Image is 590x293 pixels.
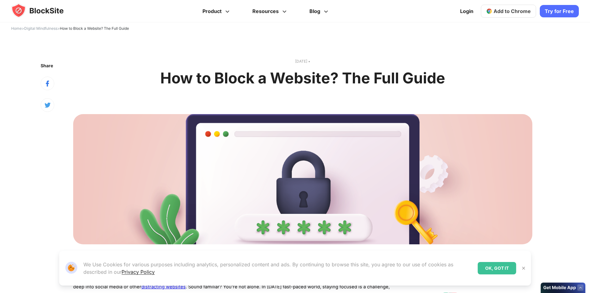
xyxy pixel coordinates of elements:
img: Close [521,266,526,271]
img: chrome-icon.svg [486,8,492,14]
div: OK, GOT IT [478,262,516,274]
a: Digital Mindfulness [24,26,57,31]
img: blocksite-icon.5d769676.svg [11,3,76,18]
button: Close [520,264,528,272]
a: Privacy Policy [122,269,155,275]
span: How to Block a Website? The Full Guide [60,26,129,31]
a: Login [456,4,477,19]
a: Home [11,26,22,31]
span: > > [11,26,129,31]
text: Share [41,63,53,68]
h1: How to Block a Website? The Full Guide [160,69,445,87]
a: Add to Chrome [481,5,536,18]
text: [DATE] • [73,58,532,64]
span: Add to Chrome [494,8,531,14]
p: We Use Cookies for various purposes including analytics, personalized content and ads. By continu... [83,261,472,276]
img: How to Block a Website? The Full Guide [73,114,532,244]
a: Try for Free [540,5,579,17]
